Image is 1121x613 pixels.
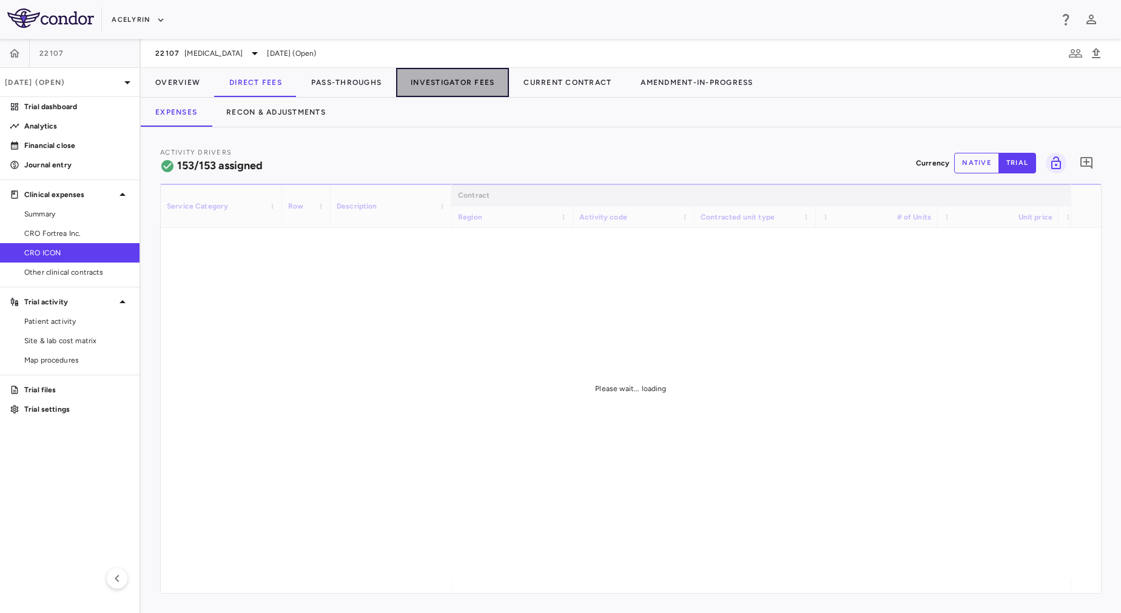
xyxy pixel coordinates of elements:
span: Please wait... loading [595,384,666,393]
span: Patient activity [24,316,130,327]
span: You do not have permission to lock or unlock grids [1041,153,1066,173]
span: 22107 [39,49,64,58]
button: Overview [141,68,215,97]
button: Direct Fees [215,68,297,97]
h6: 153/153 assigned [177,158,263,174]
button: Acelyrin [112,10,165,30]
button: Add comment [1076,153,1097,173]
p: Journal entry [24,159,130,170]
span: Activity Drivers [160,149,232,156]
p: Trial dashboard [24,101,130,112]
button: Pass-Throughs [297,68,396,97]
p: Analytics [24,121,130,132]
span: Map procedures [24,355,130,366]
span: Summary [24,209,130,219]
button: Investigator Fees [396,68,509,97]
button: Amendment-In-Progress [626,68,767,97]
span: CRO ICON [24,247,130,258]
p: Trial activity [24,296,115,307]
span: Other clinical contracts [24,267,130,278]
span: 22107 [155,49,180,58]
span: Site & lab cost matrix [24,335,130,346]
span: [MEDICAL_DATA] [184,48,243,59]
img: logo-full-BYUhSk78.svg [7,8,94,28]
svg: Add comment [1079,156,1094,170]
button: native [954,153,999,173]
button: Current Contract [509,68,626,97]
button: Recon & Adjustments [212,98,340,127]
p: Trial files [24,384,130,395]
span: [DATE] (Open) [267,48,316,59]
p: Financial close [24,140,130,151]
p: Clinical expenses [24,189,115,200]
button: Expenses [141,98,212,127]
p: Currency [916,158,949,169]
p: Trial settings [24,404,130,415]
span: CRO Fortrea Inc. [24,228,130,239]
p: [DATE] (Open) [5,77,120,88]
button: trial [998,153,1036,173]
